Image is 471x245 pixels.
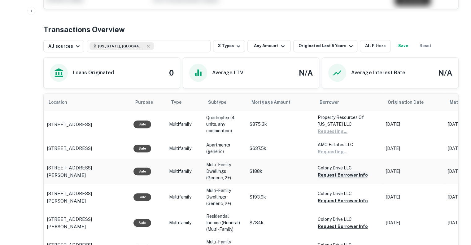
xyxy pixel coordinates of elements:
p: [DATE] [386,168,442,175]
p: $637.5k [250,145,312,152]
th: Type [166,94,203,111]
p: Multifamily [169,194,200,200]
p: Multi-Family Dwellings (Generic, 2+) [206,187,243,207]
span: [US_STATE], [GEOGRAPHIC_DATA] [98,43,145,49]
p: Multifamily [169,145,200,152]
button: All Filters [360,40,391,52]
button: Request Borrower Info [318,171,368,179]
p: Multi-Family Dwellings (Generic, 2+) [206,162,243,181]
a: [STREET_ADDRESS] [47,145,127,152]
h6: Loans Originated [73,69,114,77]
p: [DATE] [386,145,442,152]
p: Colony Drive LLC [318,216,380,223]
button: 3 Types [213,40,245,52]
p: [STREET_ADDRESS] [47,145,92,152]
iframe: Chat Widget [440,195,471,225]
p: Quadruplex (4 units, any combination) [206,115,243,134]
th: Purpose [130,94,166,111]
th: Mortgage Amount [246,94,315,111]
th: Origination Date [383,94,445,111]
span: Type [171,98,181,106]
span: Borrower [320,98,339,106]
span: Subtype [208,98,226,106]
p: Colony Drive LLC [318,190,380,197]
p: $193.9k [250,194,312,200]
p: [STREET_ADDRESS] [47,121,92,128]
button: Originated Last 5 Years [293,40,357,52]
div: Sale [133,145,151,152]
button: [US_STATE], [GEOGRAPHIC_DATA] [87,40,211,52]
h4: 0 [169,67,174,78]
p: Residential Income (General) (Multi-Family) [206,213,243,233]
h4: N/A [299,67,313,78]
p: Multifamily [169,220,200,226]
button: Reset [416,40,435,52]
button: Request Borrower Info [318,197,368,204]
button: All sources [43,40,84,52]
div: All sources [48,42,81,50]
p: Colony Drive LLC [318,164,380,171]
p: AMC Estates LLC [318,141,380,148]
h4: N/A [438,67,452,78]
a: [STREET_ADDRESS] [47,121,127,128]
p: $188k [250,168,312,175]
a: [STREET_ADDRESS][PERSON_NAME] [47,190,127,204]
span: Purpose [135,98,161,106]
p: Multifamily [169,121,200,128]
p: $875.3k [250,121,312,128]
p: Property Resources Of [US_STATE] LLC [318,114,380,128]
th: Borrower [315,94,383,111]
a: [STREET_ADDRESS][PERSON_NAME] [47,164,127,179]
button: Request Borrower Info [318,223,368,230]
div: Sale [133,219,151,227]
p: $784k [250,220,312,226]
span: Mortgage Amount [251,98,299,106]
h6: Average Interest Rate [351,69,405,77]
button: Save your search to get updates of matches that match your search criteria. [393,40,413,52]
h6: Average LTV [212,69,243,77]
div: Originated Last 5 Years [298,42,354,50]
div: Sale [133,193,151,201]
p: Apartments (generic) [206,142,243,155]
span: Location [49,98,75,106]
p: [DATE] [386,220,442,226]
div: Sale [133,168,151,175]
div: Sale [133,120,151,128]
p: [DATE] [386,121,442,128]
th: Location [44,94,130,111]
a: [STREET_ADDRESS][PERSON_NAME] [47,216,127,230]
button: Any Amount [247,40,291,52]
th: Subtype [203,94,246,111]
p: [DATE] [386,194,442,200]
p: Multifamily [169,168,200,175]
h4: Transactions Overview [43,24,125,35]
span: Origination Date [388,98,432,106]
